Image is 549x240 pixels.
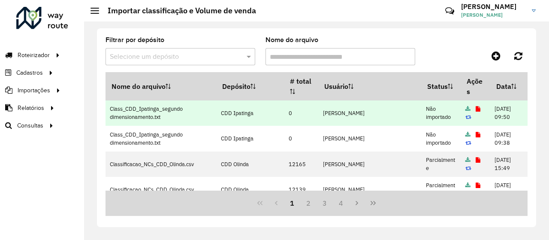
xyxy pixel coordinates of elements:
[217,72,284,100] th: Depósito
[284,195,301,211] button: 1
[490,100,528,126] td: [DATE] 09:50
[421,177,461,202] td: Parcialmente
[106,177,217,202] td: Classificacao_NCs_CDD_Olinda.csv
[300,195,317,211] button: 2
[461,3,525,11] h3: [PERSON_NAME]
[284,177,319,202] td: 12139
[490,152,528,177] td: [DATE] 15:49
[18,51,50,60] span: Roteirizador
[99,6,256,15] h2: Importar classificação e Volume de venda
[490,72,528,100] th: Data
[16,68,43,77] span: Cadastros
[106,72,217,100] th: Nome do arquivo
[265,35,318,45] label: Nome do arquivo
[465,131,471,138] a: Arquivo completo
[284,72,319,100] th: # total
[106,100,217,126] td: Class_CDD_Ipatinga_segundo dimensionamento.txt
[318,72,421,100] th: Usuário
[465,105,471,112] a: Arquivo completo
[421,100,461,126] td: Não importado
[465,164,471,172] a: Reimportar
[284,152,319,177] td: 12165
[318,152,421,177] td: [PERSON_NAME]
[333,195,349,211] button: 4
[465,182,471,189] a: Arquivo completo
[318,100,421,126] td: [PERSON_NAME]
[465,190,471,197] a: Reimportar
[318,126,421,151] td: [PERSON_NAME]
[317,195,333,211] button: 3
[476,105,480,112] a: Exibir log de erros
[490,126,528,151] td: [DATE] 09:38
[421,72,461,100] th: Status
[106,35,164,45] label: Filtrar por depósito
[440,2,459,20] a: Contato Rápido
[106,126,217,151] td: Class_CDD_Ipatinga_segundo dimensionamento.txt
[349,195,365,211] button: Next Page
[318,177,421,202] td: [PERSON_NAME]
[217,126,284,151] td: CDD Ipatinga
[476,156,480,164] a: Exibir log de erros
[17,121,43,130] span: Consultas
[284,100,319,126] td: 0
[421,126,461,151] td: Não importado
[476,131,480,138] a: Exibir log de erros
[421,152,461,177] td: Parcialmente
[461,72,490,100] th: Ações
[217,177,284,202] td: CDD Olinda
[490,177,528,202] td: [DATE] 15:30
[217,100,284,126] td: CDD Ipatinga
[465,113,471,121] a: Reimportar
[217,152,284,177] td: CDD Olinda
[284,126,319,151] td: 0
[461,11,525,19] span: [PERSON_NAME]
[476,182,480,189] a: Exibir log de erros
[106,152,217,177] td: Classificacao_NCs_CDD_Olinda.csv
[18,86,50,95] span: Importações
[465,156,471,164] a: Arquivo completo
[465,139,471,146] a: Reimportar
[18,103,44,112] span: Relatórios
[365,195,381,211] button: Last Page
